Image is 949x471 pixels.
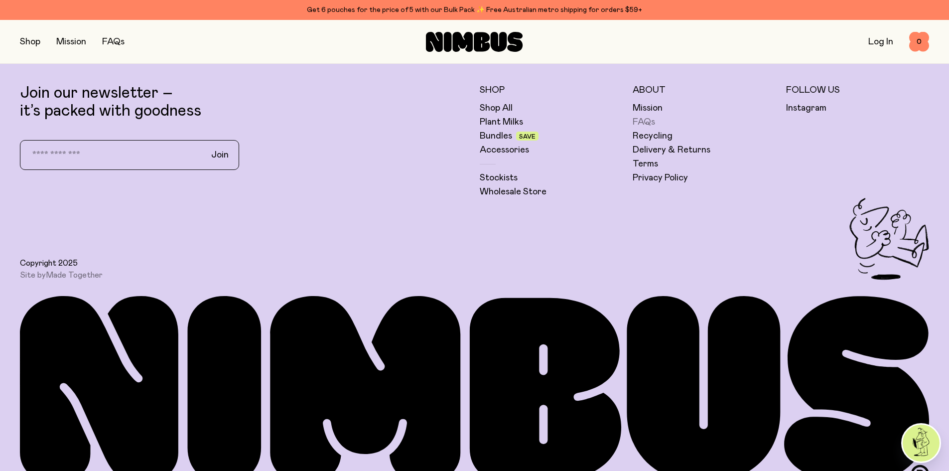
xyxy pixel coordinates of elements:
button: Join [203,145,237,165]
p: Join our newsletter – it’s packed with goodness [20,84,470,120]
a: Shop All [480,102,513,114]
a: Accessories [480,144,529,156]
h5: About [633,84,776,96]
a: Made Together [46,271,103,279]
span: Save [519,134,536,140]
span: Site by [20,270,103,280]
a: Mission [633,102,663,114]
a: Bundles [480,130,512,142]
button: 0 [909,32,929,52]
div: Get 6 pouches for the price of 5 with our Bulk Pack ✨ Free Australian metro shipping for orders $59+ [20,4,929,16]
span: Join [211,149,229,161]
a: Terms [633,158,658,170]
a: Instagram [786,102,826,114]
a: Recycling [633,130,673,142]
h5: Follow Us [786,84,930,96]
a: Plant Milks [480,116,523,128]
a: Log In [868,37,893,46]
a: FAQs [102,37,125,46]
span: Copyright 2025 [20,258,78,268]
a: Wholesale Store [480,186,546,198]
h5: Shop [480,84,623,96]
a: Delivery & Returns [633,144,710,156]
a: Stockists [480,172,518,184]
img: agent [903,425,940,462]
a: FAQs [633,116,655,128]
a: Privacy Policy [633,172,688,184]
a: Mission [56,37,86,46]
